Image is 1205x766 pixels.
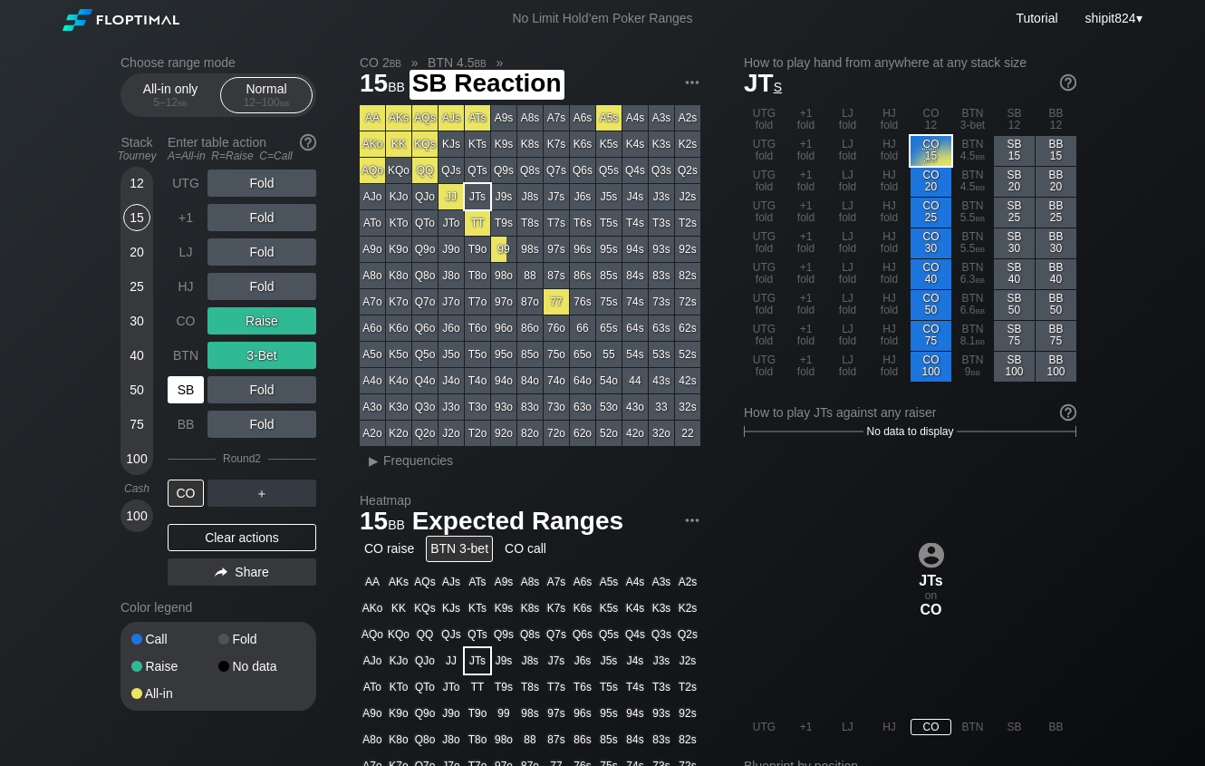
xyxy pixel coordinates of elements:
[123,411,150,438] div: 75
[827,259,868,289] div: LJ fold
[360,368,385,393] div: A4o
[869,105,910,135] div: HJ fold
[544,368,569,393] div: 74o
[827,167,868,197] div: LJ fold
[439,394,464,420] div: J3o
[911,352,951,382] div: CO 100
[298,132,318,152] img: help.32db89a4.svg
[596,105,622,131] div: A5s
[869,228,910,258] div: HJ fold
[952,228,993,258] div: BTN 5.5
[869,352,910,382] div: HJ fold
[168,128,316,170] div: Enter table action
[675,368,700,393] div: 42s
[622,158,648,183] div: Q4s
[386,105,411,131] div: AKs
[388,75,405,95] span: bb
[911,259,951,289] div: CO 40
[649,184,674,209] div: J3s
[649,210,674,236] div: T3s
[869,259,910,289] div: HJ fold
[952,136,993,166] div: BTN 4.5
[123,376,150,403] div: 50
[360,237,385,262] div: A9o
[474,55,486,70] span: bb
[168,150,316,162] div: A=All-in R=Raise C=Call
[596,289,622,315] div: 75s
[491,131,516,157] div: K9s
[386,289,411,315] div: K7o
[570,105,595,131] div: A6s
[786,321,826,351] div: +1 fold
[994,321,1035,351] div: SB 75
[487,55,513,70] span: »
[570,263,595,288] div: 86s
[517,105,543,131] div: A8s
[491,263,516,288] div: 98o
[570,394,595,420] div: 63o
[131,660,218,673] div: Raise
[570,237,595,262] div: 96s
[517,158,543,183] div: Q8s
[215,567,227,577] img: share.864f2f62.svg
[517,394,543,420] div: 83o
[412,263,438,288] div: Q8o
[386,315,411,341] div: K6o
[386,342,411,367] div: K5o
[360,131,385,157] div: AKo
[786,352,826,382] div: +1 fold
[596,184,622,209] div: J5s
[168,238,204,266] div: LJ
[827,352,868,382] div: LJ fold
[439,368,464,393] div: J4o
[386,263,411,288] div: K8o
[360,394,385,420] div: A3o
[911,290,951,320] div: CO 50
[744,352,785,382] div: UTG fold
[491,342,516,367] div: 95o
[465,394,490,420] div: T3o
[131,633,218,645] div: Call
[491,289,516,315] div: 97o
[622,210,648,236] div: T4s
[675,315,700,341] div: 62s
[994,105,1035,135] div: SB 12
[622,289,648,315] div: 74s
[465,368,490,393] div: T4o
[168,273,204,300] div: HJ
[207,204,316,231] div: Fold
[168,342,204,369] div: BTN
[869,290,910,320] div: HJ fold
[976,242,986,255] span: bb
[675,105,700,131] div: A2s
[911,136,951,166] div: Don't fold. No recommendation for action.
[976,180,986,193] span: bb
[675,342,700,367] div: 52s
[386,158,411,183] div: KQo
[869,167,910,197] div: HJ fold
[386,184,411,209] div: KJo
[412,342,438,367] div: Q5o
[517,184,543,209] div: J8s
[439,158,464,183] div: QJs
[911,167,951,197] div: CO 20
[827,136,868,166] div: LJ fold
[596,210,622,236] div: T5s
[491,105,516,131] div: A9s
[412,315,438,341] div: Q6o
[827,321,868,351] div: LJ fold
[786,290,826,320] div: +1 fold
[1036,167,1076,197] div: BB 20
[570,158,595,183] div: Q6s
[1016,11,1057,25] a: Tutorial
[675,263,700,288] div: 82s
[113,128,160,170] div: Stack
[386,368,411,393] div: K4o
[178,96,188,109] span: bb
[544,394,569,420] div: 73o
[952,352,993,382] div: BTN 9
[517,237,543,262] div: 98s
[517,210,543,236] div: T8s
[218,633,305,645] div: Fold
[675,394,700,420] div: 32s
